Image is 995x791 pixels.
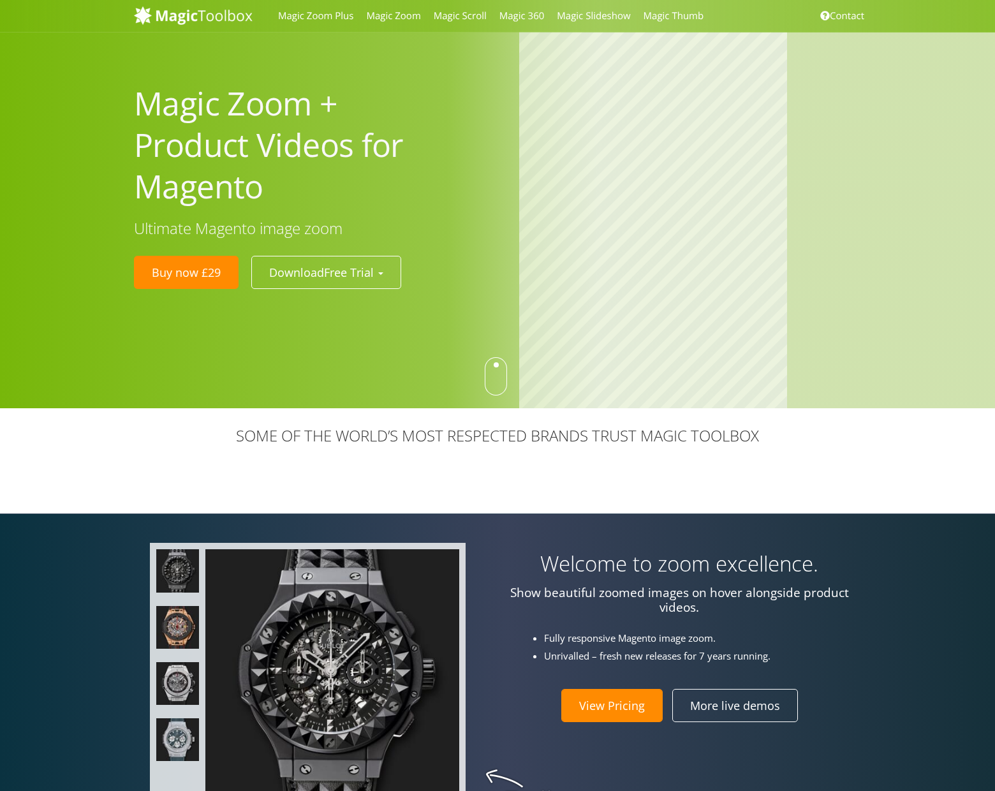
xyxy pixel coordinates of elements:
a: Big Bang Unico Titanium [156,662,199,709]
span: Free Trial [324,265,374,280]
a: View Pricing [561,689,663,722]
a: Buy now £29 [134,256,239,289]
li: Unrivalled – fresh new releases for 7 years running. [544,649,863,663]
h3: Welcome to zoom excellence. [507,552,851,575]
h1: Magic Zoom + Product Videos for Magento [134,83,426,207]
a: Big Bang Ferrari King Gold Carbon [156,606,199,653]
a: Big Bang Jeans [156,718,199,765]
h3: Ultimate Magento image zoom [134,220,426,237]
p: Show beautiful zoomed images on hover alongside product videos. [507,586,851,615]
a: Big Bang Depeche Mode [156,549,199,596]
img: MagicToolbox.com - Image tools for your website [134,6,253,25]
a: More live demos [672,689,798,722]
button: DownloadFree Trial [251,256,401,289]
h3: SOME OF THE WORLD’S MOST RESPECTED BRANDS TRUST MAGIC TOOLBOX [134,427,861,444]
li: Fully responsive Magento image zoom. [544,631,863,646]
